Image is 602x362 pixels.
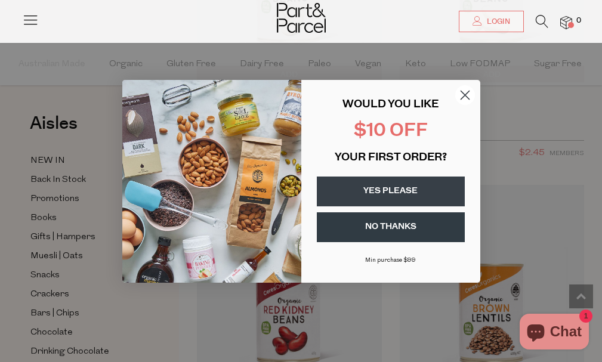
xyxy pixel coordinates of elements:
span: Login [484,17,510,27]
button: Close dialog [455,85,476,106]
span: $10 OFF [354,122,428,141]
img: Part&Parcel [277,3,326,33]
inbox-online-store-chat: Shopify online store chat [516,314,592,352]
button: NO THANKS [317,212,465,242]
button: YES PLEASE [317,177,465,206]
span: 0 [573,16,584,26]
a: Login [459,11,524,32]
a: 0 [560,16,572,29]
span: Min purchase $99 [365,257,416,264]
span: WOULD YOU LIKE [342,100,439,110]
span: YOUR FIRST ORDER? [335,153,447,163]
img: 43fba0fb-7538-40bc-babb-ffb1a4d097bc.jpeg [122,80,301,283]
